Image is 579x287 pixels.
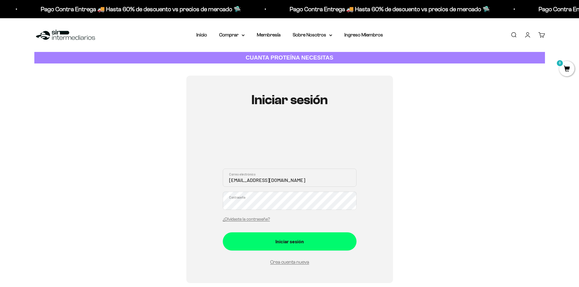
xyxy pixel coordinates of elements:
[556,60,563,67] mark: 0
[219,31,245,39] summary: Comprar
[271,4,471,14] p: Pago Contra Entrega 🚚 Hasta 60% de descuento vs precios de mercado 🛸
[270,259,309,265] a: Crea cuenta nueva
[293,31,332,39] summary: Sobre Nosotros
[34,52,545,64] a: CUANTA PROTEÍNA NECESITAS
[246,54,333,61] strong: CUANTA PROTEÍNA NECESITAS
[223,93,357,107] h1: Iniciar sesión
[344,32,383,37] a: Ingreso Miembros
[196,32,207,37] a: Inicio
[223,232,357,251] button: Iniciar sesión
[223,125,357,161] iframe: Social Login Buttons
[22,4,222,14] p: Pago Contra Entrega 🚚 Hasta 60% de descuento vs precios de mercado 🛸
[257,32,281,37] a: Membresía
[559,66,574,73] a: 0
[223,217,270,221] a: ¿Olvidaste la contraseña?
[235,237,344,245] div: Iniciar sesión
